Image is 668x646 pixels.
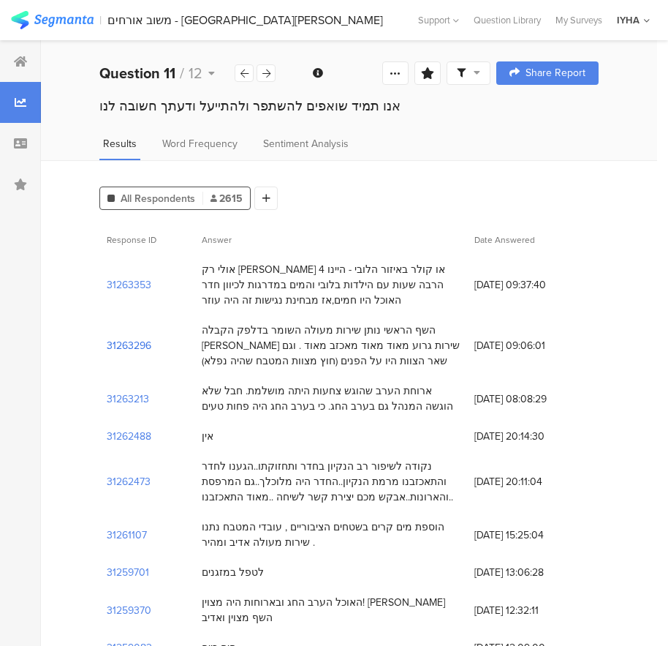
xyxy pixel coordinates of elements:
section: 31259701 [107,565,149,580]
img: segmanta logo [11,11,94,29]
span: [DATE] 13:06:28 [474,565,591,580]
span: [DATE] 20:11:04 [474,474,591,489]
span: Response ID [107,233,156,247]
span: [DATE] 12:32:11 [474,603,591,618]
div: IYHA [617,13,639,27]
span: [DATE] 20:14:30 [474,429,591,444]
section: 31263213 [107,391,149,407]
div: האוכל הערב החג ובארוחות היה מצוין! [PERSON_NAME] השף מצוין ואדיב [202,595,460,626]
span: Results [103,136,137,151]
section: 31263353 [107,277,151,293]
section: 31262488 [107,429,151,444]
span: 12 [189,62,202,84]
div: אנו תמיד שואפים להשתפר ולהתייעל ודעתך חשובה לנו [99,97,599,116]
span: Sentiment Analysis [263,136,349,151]
b: Question 11 [99,62,175,84]
div: השף הראשי נותן שירות מעולה השומר בדלפק הקבלה [PERSON_NAME] שירות גרוע מאוד מאוד מאכזב מאוד . וגם ... [202,323,460,369]
a: My Surveys [548,13,610,27]
span: Date Answered [474,233,535,247]
span: [DATE] 08:08:29 [474,391,591,407]
span: Share Report [525,68,585,78]
span: All Respondents [121,191,195,206]
span: / [180,62,184,84]
section: 31261107 [107,527,147,543]
div: אולי רק [PERSON_NAME] 4 או קולר באיזור הלובי - היינו הרבה שעות עם הילדות בלובי והמים במדרגות לכיו... [202,262,460,308]
div: נקודה לשיפור רב הנקיון בחדר ותחזוקתו..הגענו לחדר והתאכזבנו מרמת הנקיון..החדר היה מלוכלך..גם המרפס... [202,459,460,505]
span: [DATE] 15:25:04 [474,527,591,543]
section: 31263296 [107,338,151,353]
div: לטפל במזגנים [202,565,264,580]
div: אין [202,429,213,444]
div: | [99,12,102,29]
div: ארוחת הערב שהוגש צחעות היתה מושלמת. חבל שלא הוגשה המנהל גם בערב החג. כי בערב החג היה פחות טעים [202,383,460,414]
div: Support [418,9,459,31]
span: 2615 [210,191,243,206]
span: Word Frequency [162,136,238,151]
section: 31259370 [107,603,151,618]
span: [DATE] 09:37:40 [474,277,591,293]
span: [DATE] 09:06:01 [474,338,591,353]
div: משוב אורחים - [GEOGRAPHIC_DATA][PERSON_NAME] [107,13,383,27]
a: Question Library [466,13,548,27]
span: Answer [202,233,232,247]
section: 31262473 [107,474,151,489]
div: הוספת מים קרים בשטחים הציבוריים , עובדי המטבח נתנו שירות מעולה אדיב ומהיר . [202,519,460,550]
